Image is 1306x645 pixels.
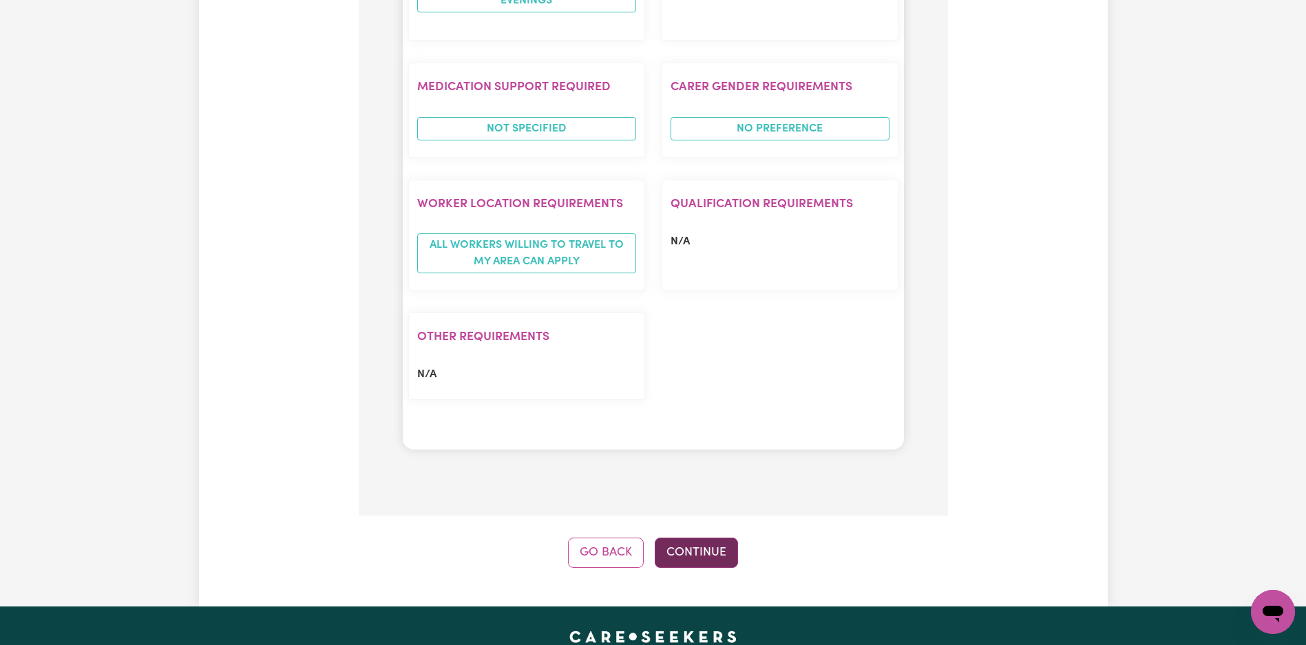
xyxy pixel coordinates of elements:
[671,80,889,94] h2: Carer gender requirements
[671,197,889,211] h2: Qualification requirements
[1251,590,1295,634] iframe: Button to launch messaging window
[655,538,738,568] button: Continue
[417,369,436,380] span: N/A
[417,80,636,94] h2: Medication Support Required
[671,117,889,140] span: No preference
[417,330,636,344] h2: Other requirements
[417,117,636,140] span: Not specified
[417,197,636,211] h2: Worker location requirements
[569,631,737,642] a: Careseekers home page
[568,538,644,568] button: Go Back
[417,233,636,273] span: All workers willing to travel to my area can apply
[671,236,690,247] span: N/A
